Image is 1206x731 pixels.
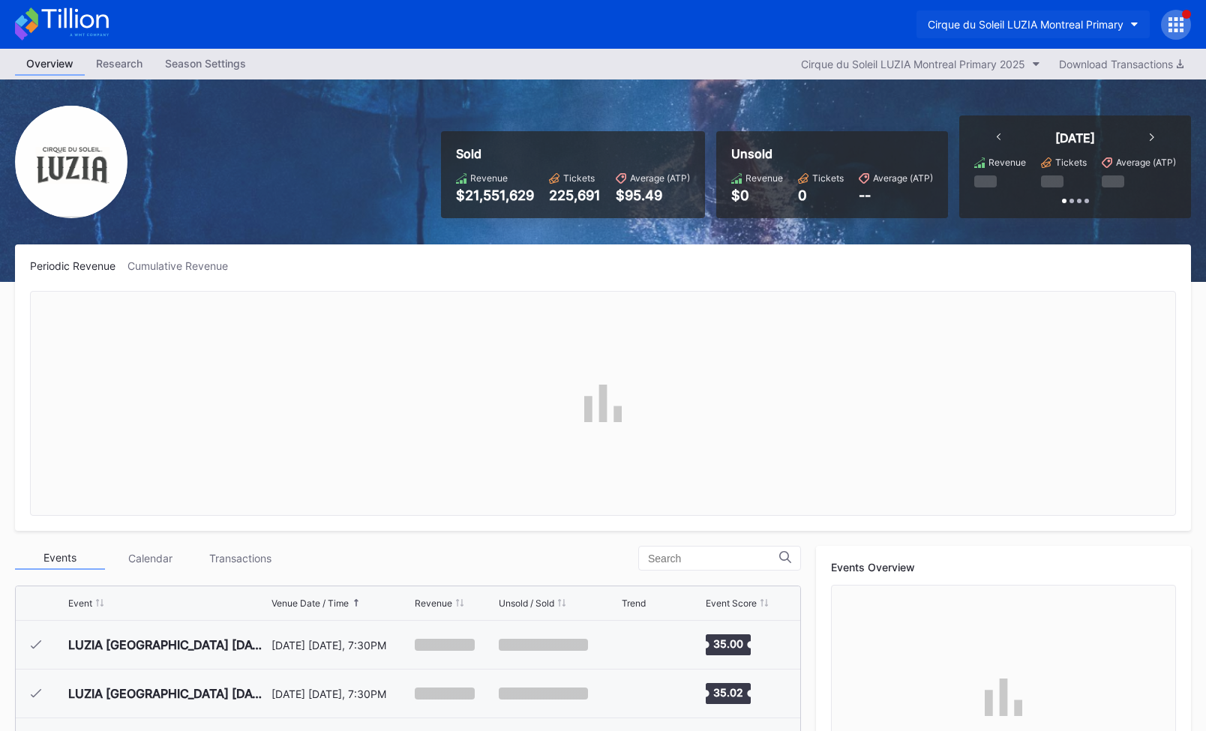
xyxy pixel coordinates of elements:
[1051,54,1191,74] button: Download Transactions
[798,187,844,203] div: 0
[105,547,195,570] div: Calendar
[622,626,667,664] svg: Chart title
[1055,157,1087,168] div: Tickets
[622,675,667,712] svg: Chart title
[68,637,268,652] div: LUZIA [GEOGRAPHIC_DATA] [DATE] Evening
[15,52,85,76] a: Overview
[271,639,411,652] div: [DATE] [DATE], 7:30PM
[622,598,646,609] div: Trend
[85,52,154,76] a: Research
[873,172,933,184] div: Average (ATP)
[616,187,690,203] div: $95.49
[127,259,240,272] div: Cumulative Revenue
[630,172,690,184] div: Average (ATP)
[499,598,554,609] div: Unsold / Sold
[85,52,154,74] div: Research
[1055,130,1095,145] div: [DATE]
[271,598,349,609] div: Venue Date / Time
[15,106,127,218] img: Cirque_du_Soleil_LUZIA_Montreal_Primary.png
[30,259,127,272] div: Periodic Revenue
[812,172,844,184] div: Tickets
[68,686,268,701] div: LUZIA [GEOGRAPHIC_DATA] [DATE] Evening
[456,146,690,161] div: Sold
[988,157,1026,168] div: Revenue
[859,187,933,203] div: --
[1116,157,1176,168] div: Average (ATP)
[415,598,452,609] div: Revenue
[154,52,257,76] a: Season Settings
[1059,58,1183,70] div: Download Transactions
[154,52,257,74] div: Season Settings
[731,187,783,203] div: $0
[549,187,601,203] div: 225,691
[271,688,411,700] div: [DATE] [DATE], 7:30PM
[745,172,783,184] div: Revenue
[706,598,757,609] div: Event Score
[793,54,1048,74] button: Cirque du Soleil LUZIA Montreal Primary 2025
[470,172,508,184] div: Revenue
[928,18,1123,31] div: Cirque du Soleil LUZIA Montreal Primary
[731,146,933,161] div: Unsold
[648,553,779,565] input: Search
[916,10,1150,38] button: Cirque du Soleil LUZIA Montreal Primary
[68,598,92,609] div: Event
[831,561,1176,574] div: Events Overview
[195,547,285,570] div: Transactions
[15,547,105,570] div: Events
[563,172,595,184] div: Tickets
[713,686,743,699] text: 35.02
[801,58,1025,70] div: Cirque du Soleil LUZIA Montreal Primary 2025
[456,187,534,203] div: $21,551,629
[713,637,743,650] text: 35.00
